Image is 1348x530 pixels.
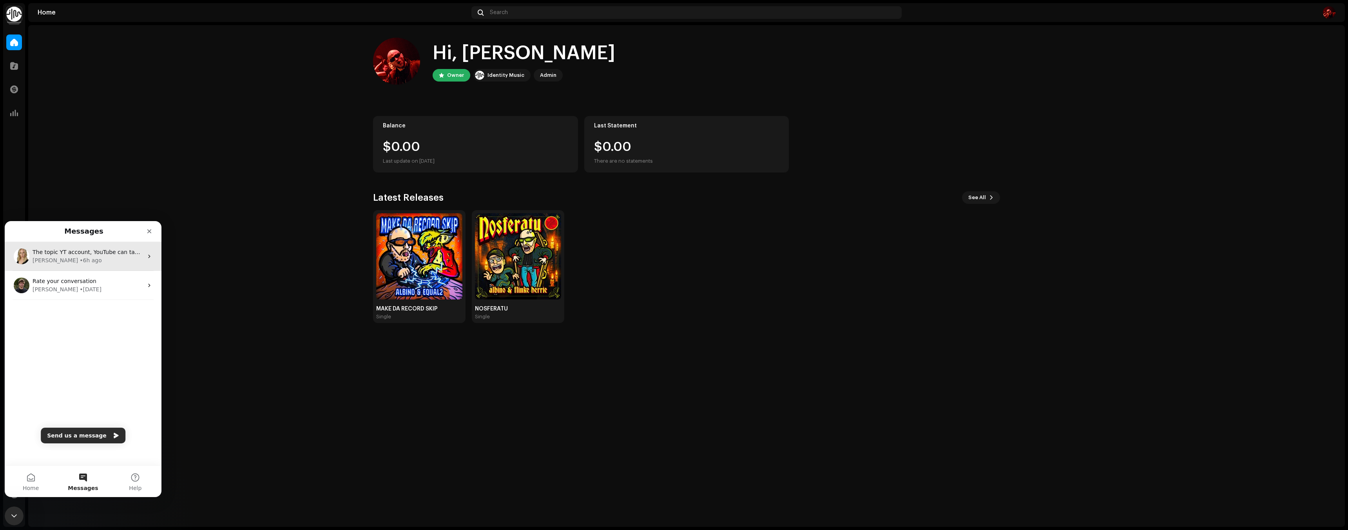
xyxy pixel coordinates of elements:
img: 0f74c21f-6d1c-4dbc-9196-dbddad53419e [475,71,484,80]
div: Identity Music [487,71,524,80]
div: There are no statements [594,156,653,166]
button: Help [105,245,157,276]
img: 305ca8f4-69d1-4083-a6c9-cf2c610eef29 [376,213,462,299]
span: See All [968,190,986,205]
span: Help [124,264,137,270]
div: Balance [383,123,568,129]
div: Home [38,9,468,16]
span: The topic YT account, YouTube can take up to 4-6 weeks to process the requests We can submit a wh... [28,28,404,34]
re-o-card-value: Last Statement [584,116,789,172]
div: Single [376,314,391,320]
img: 9de1e23f-6e88-4104-ad65-7e517bcb5df7 [373,38,420,85]
img: Profile image for Ted [9,56,25,72]
div: Admin [540,71,556,80]
span: Messages [63,264,93,270]
div: Single [475,314,490,320]
div: • 6h ago [75,35,97,44]
span: Home [18,264,34,270]
button: Send us a message [36,207,121,222]
h3: Latest Releases [373,191,444,204]
img: 0f74c21f-6d1c-4dbc-9196-dbddad53419e [6,6,22,22]
div: [PERSON_NAME] [28,64,73,73]
div: Owner [447,71,464,80]
button: Messages [52,245,104,276]
div: Last Statement [594,123,779,129]
re-o-card-value: Balance [373,116,578,172]
div: MAKE DA RECORD SKIP [376,306,462,312]
img: 9de1e23f-6e88-4104-ad65-7e517bcb5df7 [1323,6,1335,19]
img: d0fdd795-54da-4419-8721-cb2218688d6c [475,213,561,299]
iframe: Intercom live chat [5,506,24,525]
div: NOSFERATU [475,306,561,312]
span: Search [490,9,508,16]
button: See All [962,191,1000,204]
span: Rate your conversation [28,57,92,63]
div: Last update on [DATE] [383,156,568,166]
div: [PERSON_NAME] [28,35,73,44]
div: • [DATE] [75,64,97,73]
div: Hi, [PERSON_NAME] [433,41,615,66]
iframe: Intercom live chat [5,221,161,497]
